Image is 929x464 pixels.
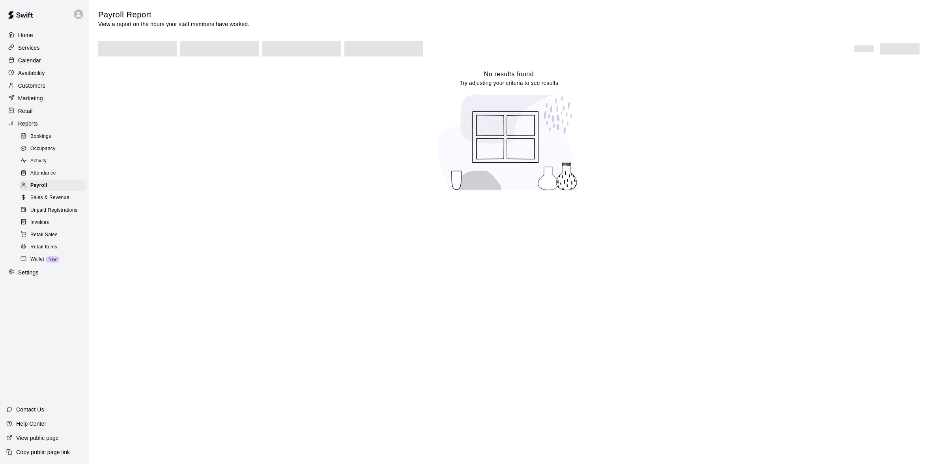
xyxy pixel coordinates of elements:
[19,155,89,167] a: Activity
[18,31,33,39] p: Home
[19,204,89,216] a: Unpaid Registrations
[19,217,86,228] div: Invoices
[18,69,45,77] p: Availability
[19,180,86,191] div: Payroll
[18,44,40,52] p: Services
[30,169,56,177] span: Attendance
[18,56,41,64] p: Calendar
[460,79,558,87] p: Try adjusting your criteria to see results
[30,133,51,141] span: Bookings
[16,448,70,456] p: Copy public page link
[18,94,43,102] p: Marketing
[30,157,47,165] span: Activity
[30,243,57,251] span: Retail Items
[484,69,534,79] h6: No results found
[19,156,86,167] div: Activity
[19,143,89,155] a: Occupancy
[6,54,82,66] a: Calendar
[18,120,38,128] p: Reports
[19,180,89,192] a: Payroll
[16,420,46,428] p: Help Center
[19,130,89,143] a: Bookings
[30,182,47,190] span: Payroll
[19,167,89,180] a: Attendance
[19,143,86,154] div: Occupancy
[30,231,58,239] span: Retail Sales
[6,80,82,92] a: Customers
[16,406,44,413] p: Contact Us
[30,207,77,214] span: Unpaid Registrations
[19,205,86,216] div: Unpaid Registrations
[6,29,82,41] a: Home
[18,107,33,115] p: Retail
[30,219,49,227] span: Invoices
[6,118,82,130] a: Reports
[18,269,39,276] p: Settings
[19,216,89,229] a: Invoices
[19,241,89,253] a: Retail Items
[430,87,588,198] img: No results found
[6,67,82,79] a: Availability
[19,168,86,179] div: Attendance
[19,229,89,241] a: Retail Sales
[30,145,56,153] span: Occupancy
[98,20,249,28] p: View a report on the hours your staff members have worked.
[19,192,89,204] a: Sales & Revenue
[45,257,60,261] span: New
[19,131,86,142] div: Bookings
[6,42,82,54] a: Services
[19,192,86,203] div: Sales & Revenue
[30,255,44,263] span: Wallet
[6,267,82,278] a: Settings
[6,105,82,117] a: Retail
[19,253,89,265] a: WalletNew
[18,82,45,90] p: Customers
[19,254,86,265] div: WalletNew
[6,92,82,104] a: Marketing
[30,194,69,202] span: Sales & Revenue
[16,434,59,442] p: View public page
[19,242,86,253] div: Retail Items
[19,229,86,240] div: Retail Sales
[98,9,249,20] h5: Payroll Report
